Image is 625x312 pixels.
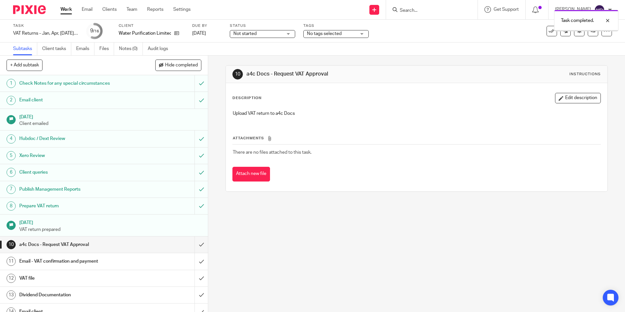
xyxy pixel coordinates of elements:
div: 9 [90,27,99,35]
a: Work [60,6,72,13]
h1: a4c Docs - Request VAT Approval [19,240,132,250]
h1: Publish Management Reports [19,184,132,194]
span: There are no files attached to this task. [233,150,312,155]
div: 7 [7,185,16,194]
div: VAT Returns - Jan, Apr, Jul, Oct [13,30,78,37]
div: 4 [7,134,16,144]
img: Pixie [13,5,46,14]
a: Settings [173,6,191,13]
div: 10 [232,69,243,79]
h1: Email client [19,95,132,105]
div: 5 [7,151,16,160]
a: Emails [76,43,94,55]
p: Description [232,95,262,101]
label: Task [13,23,78,28]
h1: Hubdoc / Dext Review [19,134,132,144]
a: Notes (0) [119,43,143,55]
h1: Email - VAT confirmation and payment [19,256,132,266]
div: 1 [7,79,16,88]
span: No tags selected [307,31,342,36]
a: Client tasks [42,43,71,55]
div: 11 [7,257,16,266]
img: svg%3E [594,5,605,15]
p: Client emailed [19,120,202,127]
span: Attachments [233,136,264,140]
h1: VAT file [19,273,132,283]
p: Water Purification Limited [119,30,171,37]
div: 10 [7,240,16,249]
button: Attach new file [232,167,270,182]
button: Hide completed [155,60,201,71]
h1: a4c Docs - Request VAT Approval [246,71,431,78]
label: Status [230,23,295,28]
h1: Dividend Documentation [19,290,132,300]
div: 13 [7,290,16,300]
p: Upload VAT return to a4c Docs [233,110,600,117]
div: Instructions [569,72,601,77]
label: Due by [192,23,222,28]
a: Email [82,6,93,13]
h1: [DATE] [19,218,202,226]
span: Not started [233,31,257,36]
a: Audit logs [148,43,173,55]
div: 12 [7,274,16,283]
small: /16 [93,29,99,33]
h1: Prepare VAT return [19,201,132,211]
span: [DATE] [192,31,206,36]
a: Files [99,43,114,55]
label: Tags [303,23,369,28]
p: Task completed. [561,17,594,24]
div: 2 [7,96,16,105]
h1: Client queries [19,167,132,177]
p: VAT return prepared [19,226,202,233]
div: VAT Returns - Jan, Apr, [DATE], Oct [13,30,78,37]
label: Client [119,23,184,28]
button: + Add subtask [7,60,42,71]
h1: Xero Review [19,151,132,161]
span: Hide completed [165,63,198,68]
a: Clients [102,6,117,13]
h1: Check Notes for any special circumstances [19,78,132,88]
a: Team [127,6,137,13]
h1: [DATE] [19,112,202,120]
a: Subtasks [13,43,37,55]
button: Edit description [555,93,601,103]
div: 8 [7,201,16,211]
div: 6 [7,168,16,177]
a: Reports [147,6,163,13]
